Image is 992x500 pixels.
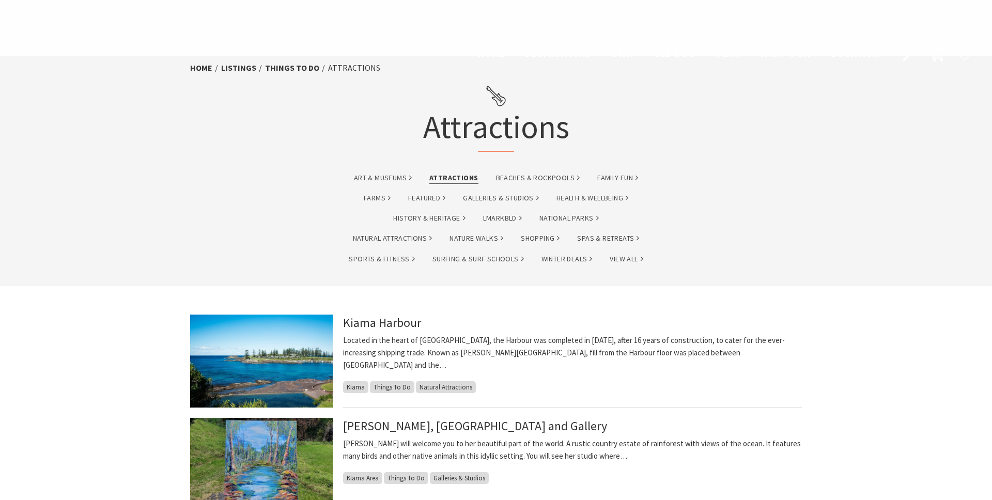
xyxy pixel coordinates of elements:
a: Art & Museums [354,172,412,184]
a: Surfing & Surf Schools [432,253,524,265]
span: Stay [612,47,634,59]
span: Destinations [525,47,591,59]
a: History & Heritage [393,212,465,224]
span: What’s On [760,47,811,59]
nav: Main Menu [468,45,891,62]
span: Kiama [343,381,368,393]
span: Things To Do [370,381,414,393]
a: Kiama Harbour [343,315,421,331]
span: Home [478,47,504,59]
span: Plan [717,47,740,59]
a: Beaches & Rockpools [496,172,580,184]
a: Shopping [521,232,560,244]
a: Health & Wellbeing [556,192,628,204]
a: Natural Attractions [353,232,432,244]
a: Attractions [429,172,478,184]
p: Located in the heart of [GEOGRAPHIC_DATA], the Harbour was completed in [DATE], after 16 years of... [343,334,802,371]
span: See & Do [655,47,695,59]
a: Family Fun [597,172,638,184]
a: National Parks [539,212,599,224]
a: Farms [364,192,391,204]
span: Natural Attractions [416,381,476,393]
span: Book now [831,47,880,59]
a: Galleries & Studios [463,192,539,204]
a: [PERSON_NAME], [GEOGRAPHIC_DATA] and Gallery [343,418,607,434]
a: View All [610,253,643,265]
a: Sports & Fitness [349,253,414,265]
img: Kiama Harbour [190,315,333,408]
a: Spas & Retreats [577,232,639,244]
h1: Attractions [423,80,569,152]
a: Winter Deals [541,253,593,265]
a: Nature Walks [450,232,503,244]
p: [PERSON_NAME] will welcome you to her beautiful part of the world. A rustic country estate of rai... [343,437,802,462]
span: Things To Do [384,472,428,484]
a: lmarkbld [483,212,522,224]
span: Galleries & Studios [430,472,489,484]
span: Kiama Area [343,472,382,484]
a: Featured [408,192,445,204]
